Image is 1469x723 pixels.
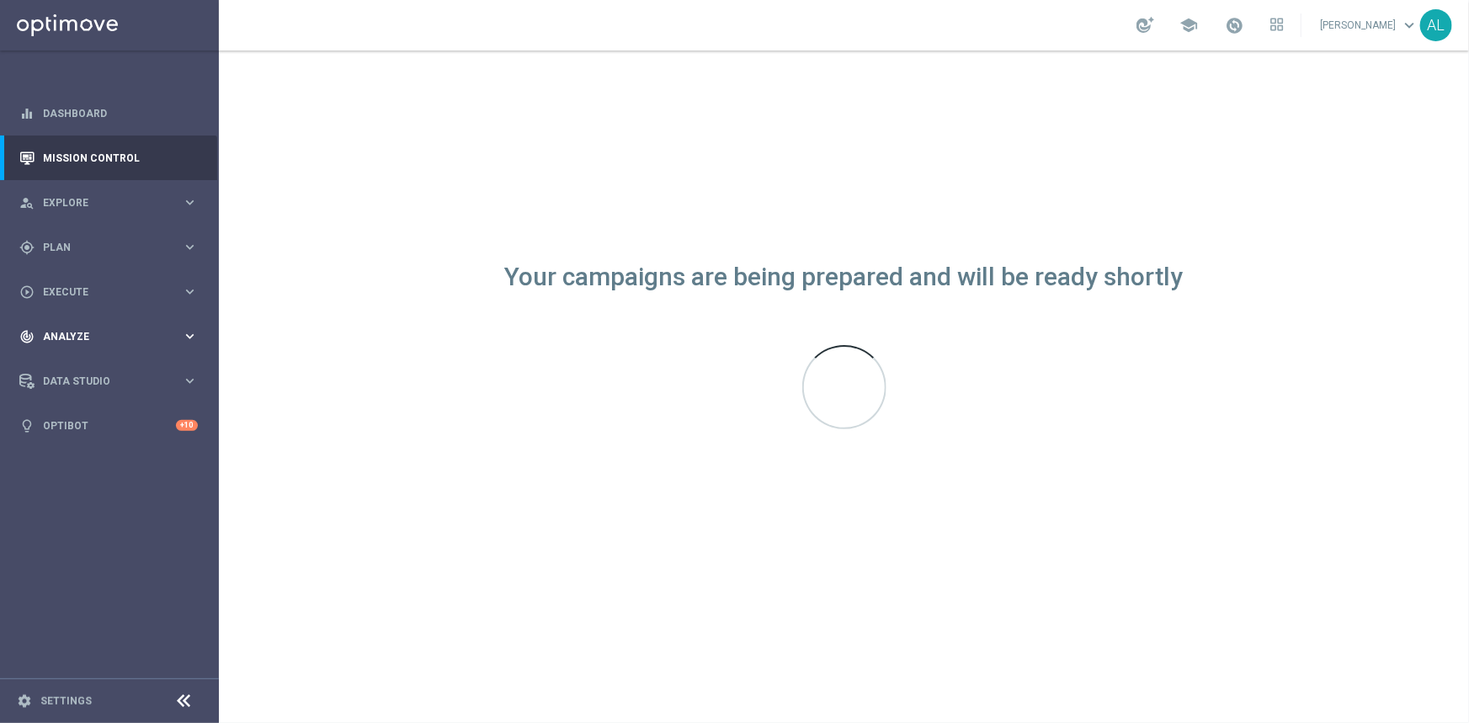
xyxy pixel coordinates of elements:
[19,195,35,210] i: person_search
[19,136,198,180] div: Mission Control
[19,240,35,255] i: gps_fixed
[182,194,198,210] i: keyboard_arrow_right
[43,242,182,253] span: Plan
[19,152,199,165] button: Mission Control
[19,196,199,210] button: person_search Explore keyboard_arrow_right
[19,418,35,433] i: lightbulb
[505,270,1184,284] div: Your campaigns are being prepared and will be ready shortly
[182,373,198,389] i: keyboard_arrow_right
[19,375,199,388] button: Data Studio keyboard_arrow_right
[19,284,35,300] i: play_circle_outline
[43,136,198,180] a: Mission Control
[43,403,176,448] a: Optibot
[182,284,198,300] i: keyboard_arrow_right
[1400,16,1418,35] span: keyboard_arrow_down
[19,403,198,448] div: Optibot
[43,332,182,342] span: Analyze
[19,284,182,300] div: Execute
[19,285,199,299] button: play_circle_outline Execute keyboard_arrow_right
[182,328,198,344] i: keyboard_arrow_right
[19,106,35,121] i: equalizer
[19,330,199,343] button: track_changes Analyze keyboard_arrow_right
[19,329,35,344] i: track_changes
[40,696,92,706] a: Settings
[19,419,199,433] button: lightbulb Optibot +10
[19,240,182,255] div: Plan
[19,241,199,254] button: gps_fixed Plan keyboard_arrow_right
[43,287,182,297] span: Execute
[1179,16,1198,35] span: school
[19,374,182,389] div: Data Studio
[43,376,182,386] span: Data Studio
[19,91,198,136] div: Dashboard
[17,694,32,709] i: settings
[1318,13,1420,38] a: [PERSON_NAME]keyboard_arrow_down
[19,329,182,344] div: Analyze
[43,91,198,136] a: Dashboard
[43,198,182,208] span: Explore
[182,239,198,255] i: keyboard_arrow_right
[19,107,199,120] button: equalizer Dashboard
[176,420,198,431] div: +10
[19,195,182,210] div: Explore
[1420,9,1452,41] div: AL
